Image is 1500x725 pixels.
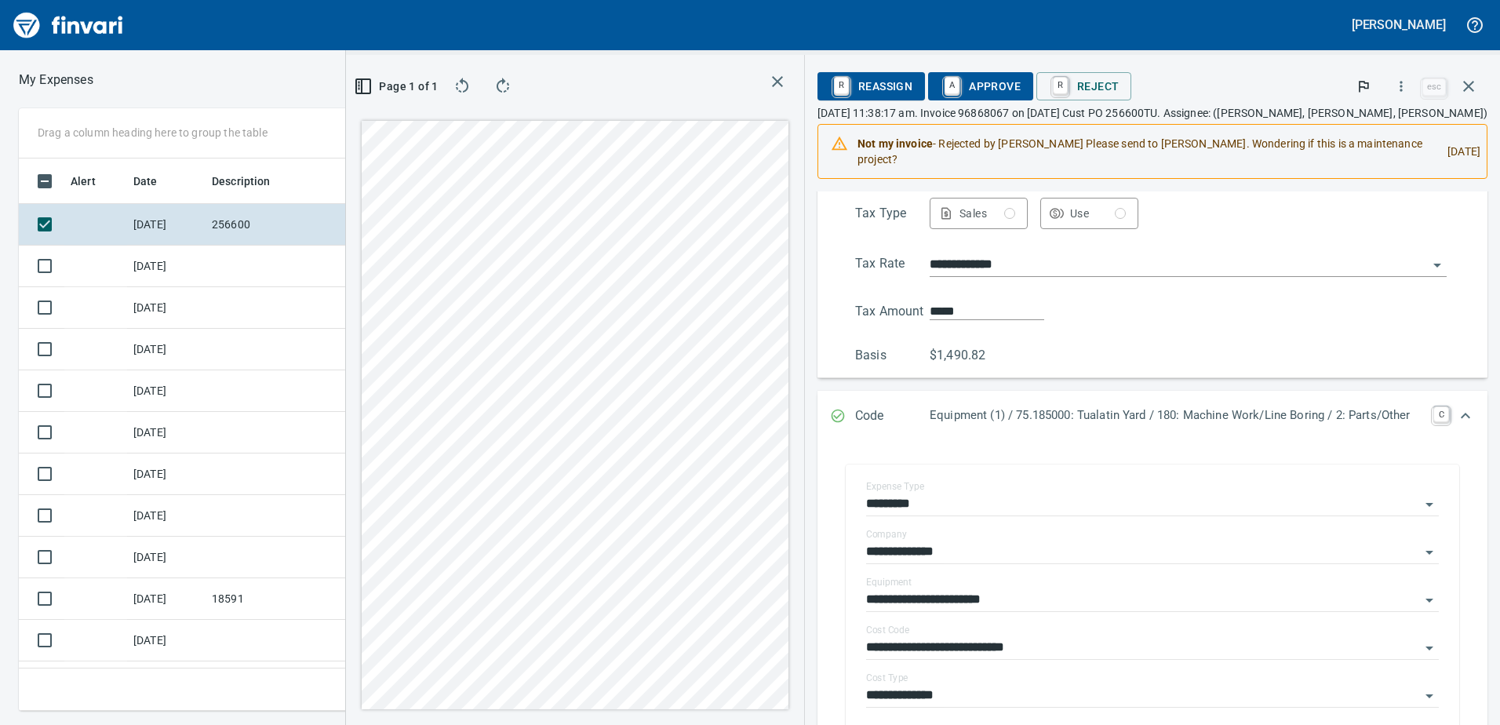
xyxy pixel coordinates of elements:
td: [DATE] [127,578,206,620]
button: More [1384,69,1418,104]
div: Expand [817,391,1487,443]
p: Drag a column heading here to group the table [38,125,268,140]
h5: [PERSON_NAME] [1352,16,1446,33]
span: Close invoice [1418,67,1487,105]
a: esc [1422,78,1446,96]
td: [DATE] [127,329,206,370]
td: The Home Depot #[GEOGRAPHIC_DATA] [206,661,347,703]
span: Date [133,172,158,191]
span: Alert [71,172,96,191]
div: Sales [959,204,1015,224]
td: [DATE] [127,246,206,287]
label: Expense Type [866,482,924,491]
span: Reject [1049,73,1119,100]
a: A [945,77,959,94]
button: Use [1040,198,1138,229]
td: [DATE] [127,370,206,412]
button: Sales [930,198,1028,229]
td: [DATE] [127,204,206,246]
span: Date [133,172,178,191]
a: R [1053,77,1068,94]
button: RReject [1036,72,1131,100]
button: RReassign [817,72,925,100]
nav: breadcrumb [19,71,93,89]
div: [DATE] [1435,129,1480,173]
p: Tax Type [855,204,930,229]
p: Equipment (1) / 75.185000: Tualatin Yard / 180: Machine Work/Line Boring / 2: Parts/Other [930,406,1424,424]
strong: Not my invoice [857,137,933,150]
label: Cost Code [866,625,909,635]
label: Company [866,530,907,539]
a: C [1433,406,1449,422]
button: Open [1418,494,1440,516]
div: - Rejected by [PERSON_NAME] Please send to [PERSON_NAME]. Wondering if this is a maintenance proj... [857,129,1435,173]
span: Page 1 of 1 [365,77,430,97]
div: Expand [817,191,1487,378]
p: Basis [855,346,930,365]
span: Approve [941,73,1021,100]
img: Finvari [9,6,127,44]
label: Cost Type [866,673,908,683]
td: 256600 [206,204,347,246]
p: [DATE] 11:38:17 am. Invoice 96868067 on [DATE] Cust PO 256600TU. Assignee: ([PERSON_NAME], [PERSO... [817,105,1487,121]
button: Flag [1346,69,1381,104]
button: [PERSON_NAME] [1348,13,1450,37]
span: Alert [71,172,116,191]
button: Open [1418,589,1440,611]
p: Tax Amount [855,302,930,321]
p: $1,490.82 [930,346,1004,365]
p: Code [855,406,930,427]
label: Equipment [866,577,912,587]
td: [DATE] [127,454,206,495]
p: Tax Rate [855,254,930,277]
td: [DATE] [127,620,206,661]
button: Open [1418,685,1440,707]
p: My Expenses [19,71,93,89]
span: Description [212,172,271,191]
span: Description [212,172,291,191]
span: Reassign [830,73,912,100]
td: [DATE] [127,287,206,329]
td: [DATE] [127,537,206,578]
td: [DATE] [127,495,206,537]
button: Open [1418,541,1440,563]
td: [DATE] [127,412,206,454]
button: Open [1426,254,1448,276]
button: AApprove [928,72,1033,100]
button: Open [1418,637,1440,659]
button: Page 1 of 1 [359,72,436,100]
td: [DATE] [127,661,206,703]
a: R [834,77,849,94]
td: 18591 [206,578,347,620]
div: Use [1070,204,1126,224]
